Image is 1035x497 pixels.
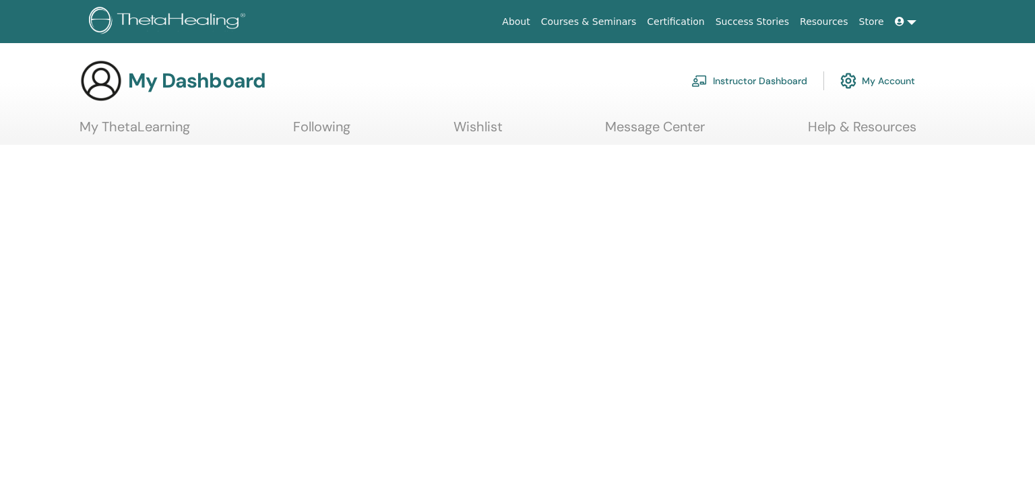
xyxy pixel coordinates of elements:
[854,9,889,34] a: Store
[691,75,708,87] img: chalkboard-teacher.svg
[808,119,916,145] a: Help & Resources
[80,59,123,102] img: generic-user-icon.jpg
[641,9,710,34] a: Certification
[840,66,915,96] a: My Account
[794,9,854,34] a: Resources
[293,119,350,145] a: Following
[128,69,265,93] h3: My Dashboard
[497,9,535,34] a: About
[605,119,705,145] a: Message Center
[89,7,250,37] img: logo.png
[840,69,856,92] img: cog.svg
[710,9,794,34] a: Success Stories
[691,66,807,96] a: Instructor Dashboard
[536,9,642,34] a: Courses & Seminars
[453,119,503,145] a: Wishlist
[80,119,190,145] a: My ThetaLearning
